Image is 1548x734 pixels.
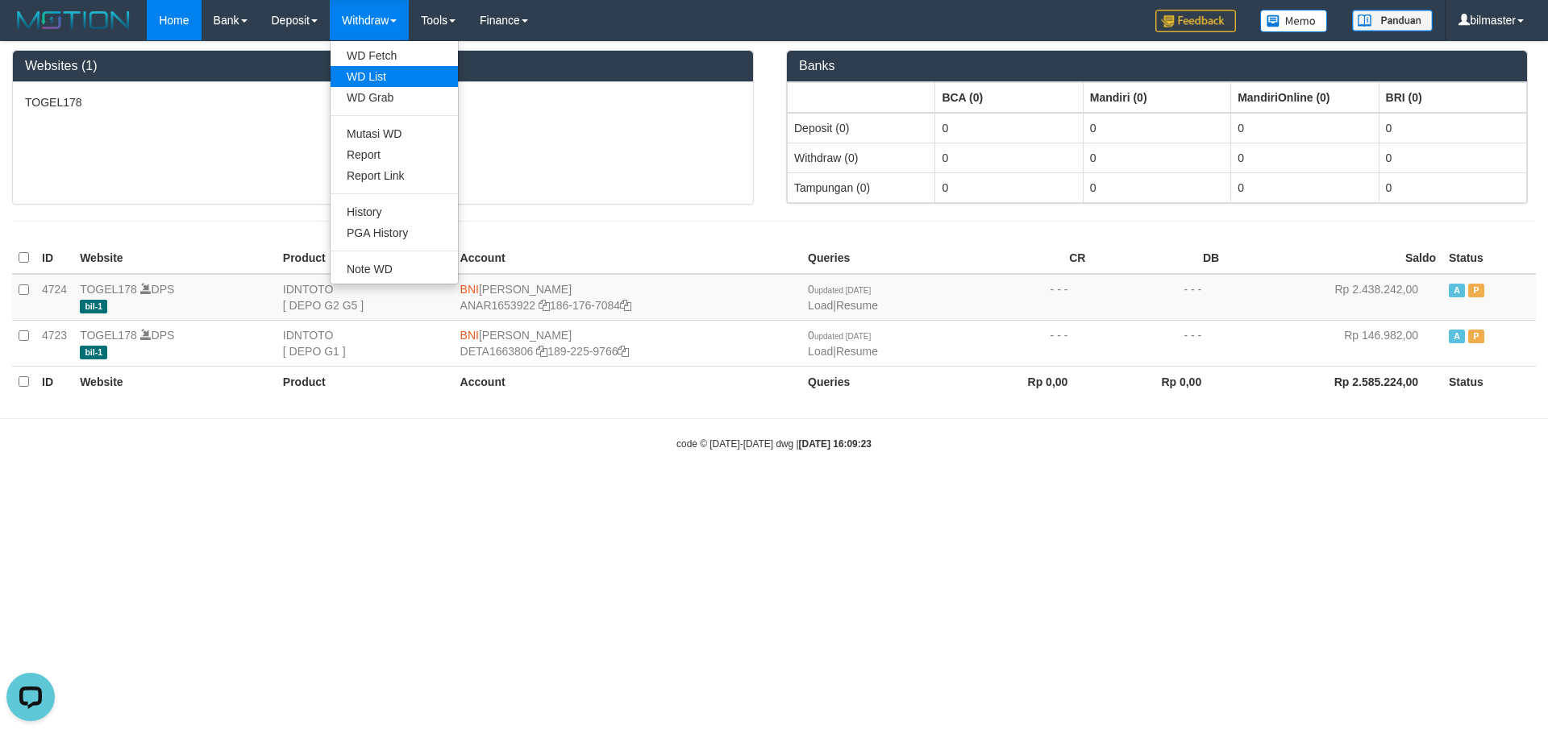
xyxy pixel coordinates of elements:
[460,329,479,342] span: BNI
[460,345,534,358] a: DETA1663806
[959,243,1092,274] th: CR
[35,243,73,274] th: ID
[1449,330,1465,343] span: Active
[1092,243,1225,274] th: DB
[1225,274,1442,321] td: Rp 2.438.242,00
[73,366,277,397] th: Website
[1092,274,1225,321] td: - - -
[1231,113,1379,143] td: 0
[935,172,1083,202] td: 0
[35,366,73,397] th: ID
[80,283,137,296] a: TOGEL178
[331,123,458,144] a: Mutasi WD
[1260,10,1328,32] img: Button%20Memo.svg
[814,332,871,341] span: updated [DATE]
[788,82,935,113] th: Group: activate to sort column ascending
[1442,243,1536,274] th: Status
[536,345,547,358] a: Copy DETA1663806 to clipboard
[454,366,802,397] th: Account
[73,320,277,366] td: DPS
[836,299,878,312] a: Resume
[331,144,458,165] a: Report
[1083,143,1230,172] td: 0
[799,59,1515,73] h3: Banks
[808,329,878,358] span: |
[808,345,833,358] a: Load
[935,143,1083,172] td: 0
[331,201,458,222] a: History
[12,8,135,32] img: MOTION_logo.png
[618,345,629,358] a: Copy 1892259766 to clipboard
[808,283,878,312] span: |
[80,329,137,342] a: TOGEL178
[460,283,479,296] span: BNI
[1442,366,1536,397] th: Status
[1379,82,1526,113] th: Group: activate to sort column ascending
[6,6,55,55] button: Open LiveChat chat widget
[1231,82,1379,113] th: Group: activate to sort column ascending
[35,320,73,366] td: 4723
[331,222,458,243] a: PGA History
[25,59,741,73] h3: Websites (1)
[788,143,935,172] td: Withdraw (0)
[277,366,454,397] th: Product
[808,329,871,342] span: 0
[1379,143,1526,172] td: 0
[539,299,550,312] a: Copy ANAR1653922 to clipboard
[1449,284,1465,297] span: Active
[1083,113,1230,143] td: 0
[1092,320,1225,366] td: - - -
[808,283,871,296] span: 0
[277,243,454,274] th: Product
[1225,243,1442,274] th: Saldo
[460,299,535,312] a: ANAR1653922
[331,45,458,66] a: WD Fetch
[1225,366,1442,397] th: Rp 2.585.224,00
[1231,143,1379,172] td: 0
[277,320,454,366] td: IDNTOTO [ DEPO G1 ]
[331,165,458,186] a: Report Link
[959,274,1092,321] td: - - -
[277,274,454,321] td: IDNTOTO [ DEPO G2 G5 ]
[73,274,277,321] td: DPS
[1092,366,1225,397] th: Rp 0,00
[1352,10,1433,31] img: panduan.png
[1468,284,1484,297] span: Paused
[801,243,958,274] th: Queries
[80,346,107,359] span: bil-1
[788,113,935,143] td: Deposit (0)
[808,299,833,312] a: Load
[25,94,741,110] p: TOGEL178
[788,172,935,202] td: Tampungan (0)
[959,366,1092,397] th: Rp 0,00
[80,300,107,313] span: bil-1
[1083,82,1230,113] th: Group: activate to sort column ascending
[814,286,871,295] span: updated [DATE]
[935,82,1083,113] th: Group: activate to sort column ascending
[73,243,277,274] th: Website
[1468,330,1484,343] span: Paused
[1379,172,1526,202] td: 0
[801,366,958,397] th: Queries
[620,299,631,312] a: Copy 1861767084 to clipboard
[331,66,458,87] a: WD List
[454,274,802,321] td: [PERSON_NAME] 186-176-7084
[454,243,802,274] th: Account
[1083,172,1230,202] td: 0
[1225,320,1442,366] td: Rp 146.982,00
[1231,172,1379,202] td: 0
[935,113,1083,143] td: 0
[331,259,458,280] a: Note WD
[331,87,458,108] a: WD Grab
[959,320,1092,366] td: - - -
[1155,10,1236,32] img: Feedback.jpg
[836,345,878,358] a: Resume
[1379,113,1526,143] td: 0
[799,438,872,450] strong: [DATE] 16:09:23
[676,438,872,450] small: code © [DATE]-[DATE] dwg |
[454,320,802,366] td: [PERSON_NAME] 189-225-9766
[35,274,73,321] td: 4724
